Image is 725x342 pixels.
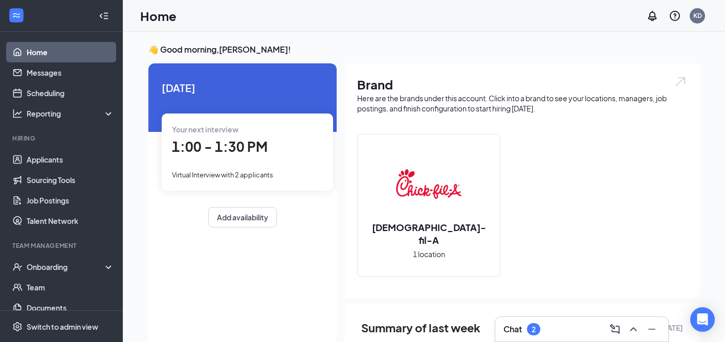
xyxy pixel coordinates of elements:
[140,7,177,25] h1: Home
[396,151,462,217] img: Chick-fil-A
[172,138,268,155] span: 1:00 - 1:30 PM
[27,62,114,83] a: Messages
[532,325,536,334] div: 2
[99,11,109,21] svg: Collapse
[357,93,687,113] div: Here are the brands under this account. Click into a brand to see your locations, managers, job p...
[646,10,658,22] svg: Notifications
[27,298,114,318] a: Documents
[12,262,23,272] svg: UserCheck
[361,319,480,337] span: Summary of last week
[162,80,323,96] span: [DATE]
[12,241,112,250] div: Team Management
[627,323,640,335] svg: ChevronUp
[172,171,273,179] span: Virtual Interview with 2 applicants
[690,307,715,332] div: Open Intercom Messenger
[27,322,98,332] div: Switch to admin view
[609,323,621,335] svg: ComposeMessage
[693,11,702,20] div: KD
[503,324,522,335] h3: Chat
[27,83,114,103] a: Scheduling
[358,221,500,246] h2: [DEMOGRAPHIC_DATA]-fil-A
[644,321,660,337] button: Minimize
[12,134,112,143] div: Hiring
[208,207,277,227] button: Add availability
[674,76,687,87] img: open.6027fd2a22e1237b5b06.svg
[11,10,21,20] svg: WorkstreamLogo
[27,262,105,272] div: Onboarding
[607,321,623,337] button: ComposeMessage
[27,211,114,231] a: Talent Network
[646,323,658,335] svg: Minimize
[625,321,642,337] button: ChevronUp
[148,44,699,55] h3: 👋 Good morning, [PERSON_NAME] !
[27,277,114,298] a: Team
[27,42,114,62] a: Home
[413,248,445,260] span: 1 location
[172,125,238,134] span: Your next interview
[27,170,114,190] a: Sourcing Tools
[357,76,687,93] h1: Brand
[27,190,114,211] a: Job Postings
[669,10,681,22] svg: QuestionInfo
[12,108,23,119] svg: Analysis
[27,108,115,119] div: Reporting
[27,149,114,170] a: Applicants
[12,322,23,332] svg: Settings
